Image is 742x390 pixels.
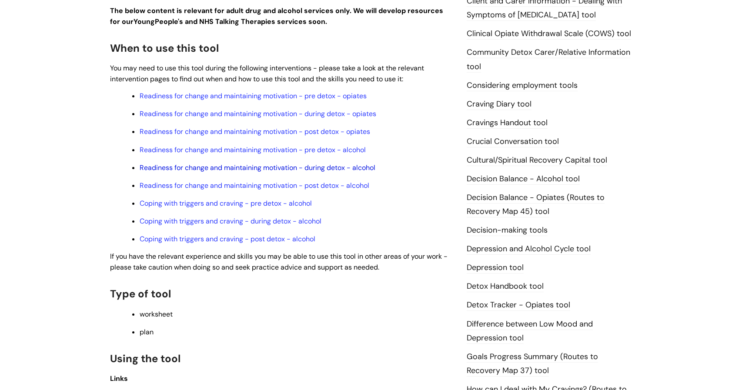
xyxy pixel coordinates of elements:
strong: Young [134,17,185,26]
a: Readiness for change and maintaining motivation - pre detox - alcohol [140,145,366,154]
span: When to use this tool [110,41,219,55]
strong: The below content is relevant for adult drug and alcohol services only. We will develop resources... [110,6,443,26]
span: worksheet [140,310,173,319]
a: Decision Balance - Opiates (Routes to Recovery Map 45) tool [467,192,605,217]
a: Readiness for change and maintaining motivation - pre detox - opiates [140,91,367,100]
a: Coping with triggers and craving - during detox - alcohol [140,217,321,226]
a: Readiness for change and maintaining motivation - post detox - opiates [140,127,370,136]
strong: People's [155,17,183,26]
a: Crucial Conversation tool [467,136,559,147]
a: Readiness for change and maintaining motivation - during detox - alcohol [140,163,375,172]
a: Decision Balance - Alcohol tool [467,173,580,185]
a: Cultural/Spiritual Recovery Capital tool [467,155,607,166]
span: Type of tool [110,287,171,300]
a: Difference between Low Mood and Depression tool [467,319,593,344]
a: Coping with triggers and craving - pre detox - alcohol [140,199,312,208]
span: Using the tool [110,352,180,365]
a: Coping with triggers and craving - post detox - alcohol [140,234,315,243]
span: If you have the relevant experience and skills you may be able to use this tool in other areas of... [110,252,448,272]
a: Detox Handbook tool [467,281,544,292]
span: Links [110,374,128,383]
a: Readiness for change and maintaining motivation - post detox - alcohol [140,181,369,190]
a: Clinical Opiate Withdrawal Scale (COWS) tool [467,28,631,40]
span: You may need to use this tool during the following interventions - please take a look at the rele... [110,63,424,83]
a: Community Detox Carer/Relative Information tool [467,47,630,72]
a: Depression tool [467,262,524,273]
a: Craving Diary tool [467,99,531,110]
a: Depression and Alcohol Cycle tool [467,243,591,255]
a: Cravings Handout tool [467,117,548,129]
a: Considering employment tools [467,80,578,91]
a: Readiness for change and maintaining motivation - during detox - opiates [140,109,376,118]
a: Goals Progress Summary (Routes to Recovery Map 37) tool [467,351,598,377]
a: Decision-making tools [467,225,548,236]
a: Detox Tracker - Opiates tool [467,300,570,311]
span: plan [140,327,154,337]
